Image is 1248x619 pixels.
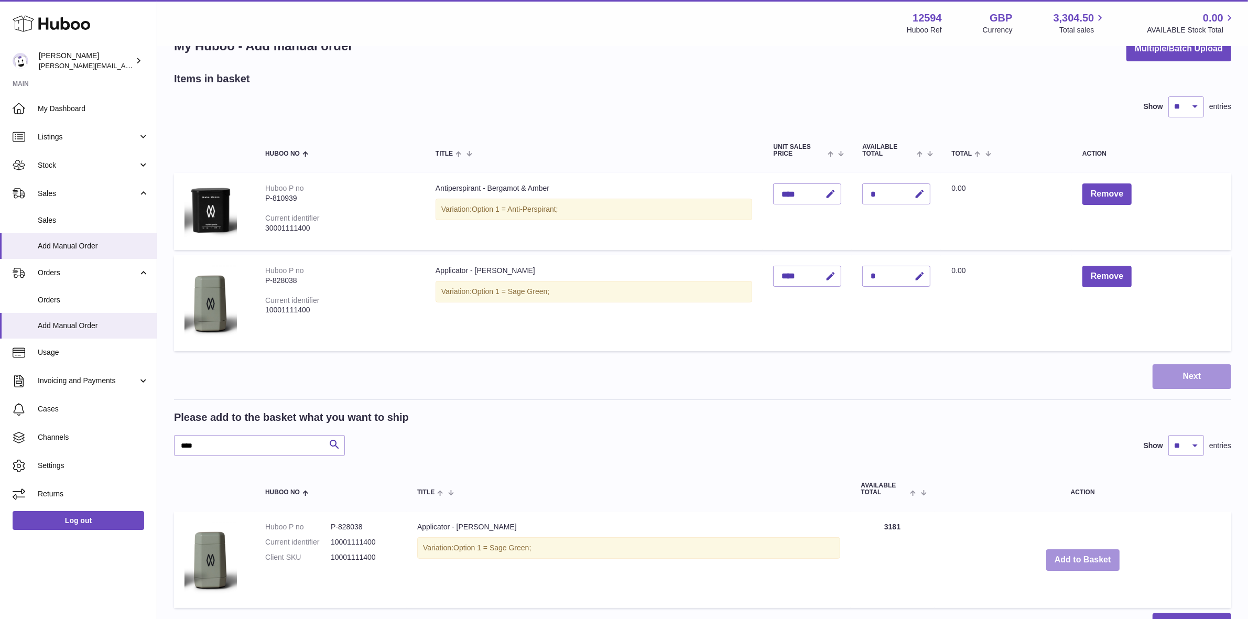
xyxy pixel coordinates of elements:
div: Variation: [436,199,753,220]
span: AVAILABLE Total [861,482,908,496]
div: Variation: [436,281,753,302]
span: Option 1 = Anti-Perspirant; [472,205,558,213]
span: Cases [38,404,149,414]
div: Huboo P no [265,184,304,192]
button: Next [1153,364,1231,389]
span: Settings [38,461,149,471]
div: Currency [983,25,1013,35]
span: Returns [38,489,149,499]
h1: My Huboo - Add manual order [174,38,353,55]
span: Channels [38,432,149,442]
h2: Please add to the basket what you want to ship [174,410,409,425]
div: Current identifier [265,214,320,222]
span: Total [951,150,972,157]
span: 0.00 [951,266,965,275]
div: Current identifier [265,296,320,305]
dd: 10001111400 [331,537,396,547]
span: 3,304.50 [1054,11,1094,25]
th: Action [935,472,1231,506]
span: [PERSON_NAME][EMAIL_ADDRESS][DOMAIN_NAME] [39,61,210,70]
dt: Client SKU [265,552,331,562]
span: AVAILABLE Total [862,144,914,157]
div: 30001111400 [265,223,415,233]
label: Show [1144,441,1163,451]
span: Stock [38,160,138,170]
span: Orders [38,295,149,305]
img: Applicator - Sage Green [185,266,237,339]
div: P-810939 [265,193,415,203]
img: Antiperspirant - Bergamot & Amber [185,183,237,237]
span: Huboo no [265,489,300,496]
dd: 10001111400 [331,552,396,562]
a: 3,304.50 Total sales [1054,11,1106,35]
button: Remove [1082,183,1132,205]
dt: Huboo P no [265,522,331,532]
span: Listings [38,132,138,142]
span: Option 1 = Sage Green; [453,544,531,552]
td: Applicator - [PERSON_NAME] [425,255,763,351]
div: Huboo Ref [907,25,942,35]
span: Invoicing and Payments [38,376,138,386]
a: 0.00 AVAILABLE Stock Total [1147,11,1235,35]
label: Show [1144,102,1163,112]
img: owen@wearemakewaves.com [13,53,28,69]
span: entries [1209,102,1231,112]
span: 0.00 [951,184,965,192]
div: [PERSON_NAME] [39,51,133,71]
div: Action [1082,150,1221,157]
span: entries [1209,441,1231,451]
a: Log out [13,511,144,530]
span: AVAILABLE Stock Total [1147,25,1235,35]
span: Add Manual Order [38,321,149,331]
span: Sales [38,189,138,199]
strong: 12594 [913,11,942,25]
span: Unit Sales Price [773,144,825,157]
div: 10001111400 [265,305,415,315]
h2: Items in basket [174,72,250,86]
span: Title [436,150,453,157]
td: Antiperspirant - Bergamot & Amber [425,173,763,250]
span: Add Manual Order [38,241,149,251]
button: Add to Basket [1046,549,1120,571]
button: Multiple/Batch Upload [1126,37,1231,61]
dt: Current identifier [265,537,331,547]
div: P-828038 [265,276,415,286]
span: Sales [38,215,149,225]
span: Orders [38,268,138,278]
div: Variation: [417,537,840,559]
span: Option 1 = Sage Green; [472,287,549,296]
span: 0.00 [1203,11,1223,25]
button: Remove [1082,266,1132,287]
div: Huboo P no [265,266,304,275]
span: My Dashboard [38,104,149,114]
td: 3181 [851,512,935,607]
span: Title [417,489,435,496]
strong: GBP [990,11,1012,25]
span: Total sales [1059,25,1106,35]
span: Usage [38,347,149,357]
img: Applicator - Sage Green [185,522,237,595]
td: Applicator - [PERSON_NAME] [407,512,851,607]
span: Huboo no [265,150,300,157]
dd: P-828038 [331,522,396,532]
